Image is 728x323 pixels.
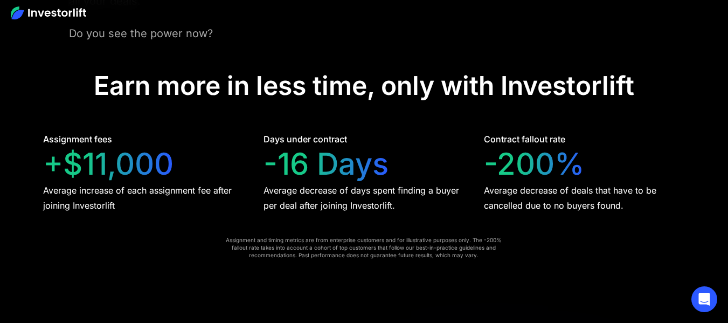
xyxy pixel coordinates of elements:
[691,286,717,312] div: Open Intercom Messenger
[218,236,509,259] div: Assignment and timing metrics are from enterprise customers and for illustrative purposes only. T...
[94,70,634,101] div: Earn more in less time, only with Investorlift
[264,146,389,182] div: -16 Days
[484,183,685,213] div: Average decrease of deals that have to be cancelled due to no buyers found.
[484,133,565,146] div: Contract fallout rate
[484,146,585,182] div: -200%
[264,183,464,213] div: Average decrease of days spent finding a buyer per deal after joining Investorlift.
[43,183,244,213] div: Average increase of each assignment fee after joining Investorlift
[43,133,112,146] div: Assignment fees
[43,146,174,182] div: +$11,000
[264,133,347,146] div: Days under contract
